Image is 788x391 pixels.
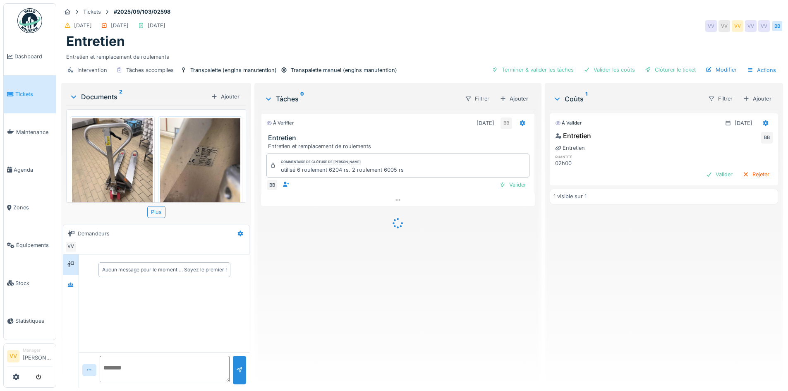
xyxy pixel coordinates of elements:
[126,66,174,74] div: Tâches accomplies
[489,64,577,75] div: Terminer & valider les tâches
[642,64,699,75] div: Clôturer le ticket
[4,38,56,75] a: Dashboard
[17,8,42,33] img: Badge_color-CXgf-gQk.svg
[15,279,53,287] span: Stock
[4,264,56,302] a: Stock
[501,118,512,129] div: BB
[7,347,53,367] a: VV Manager[PERSON_NAME]
[23,347,53,353] div: Manager
[771,20,783,32] div: BB
[585,94,587,104] sup: 1
[15,317,53,325] span: Statistiques
[743,64,780,76] div: Actions
[268,142,531,150] div: Entretien et remplacement de roulements
[739,169,773,180] div: Rejeter
[702,64,740,75] div: Modifier
[477,119,494,127] div: [DATE]
[4,302,56,340] a: Statistiques
[281,166,404,174] div: utilisé 6 roulement 6204 rs. 2 roulement 6005 rs
[553,94,701,104] div: Coûts
[705,20,717,32] div: VV
[72,118,153,225] img: 36atm4v52j0lfpdonkt0rteaho62
[78,230,110,237] div: Demandeurs
[74,22,92,29] div: [DATE]
[555,159,626,167] div: 02h00
[77,66,107,74] div: Intervention
[281,159,361,165] div: Commentaire de clôture de [PERSON_NAME]
[719,20,730,32] div: VV
[761,132,773,144] div: BB
[555,154,626,159] h6: quantité
[580,64,638,75] div: Valider les coûts
[208,91,243,102] div: Ajouter
[147,206,165,218] div: Plus
[266,179,278,191] div: BB
[69,92,208,102] div: Documents
[735,119,752,127] div: [DATE]
[758,20,770,32] div: VV
[268,134,531,142] h3: Entretien
[102,266,227,273] div: Aucun message pour le moment … Soyez le premier !
[266,120,294,127] div: À vérifier
[4,113,56,151] a: Maintenance
[23,347,53,365] li: [PERSON_NAME]
[4,75,56,113] a: Tickets
[14,166,53,174] span: Agenda
[13,204,53,211] span: Zones
[702,169,736,180] div: Valider
[15,90,53,98] span: Tickets
[66,50,778,61] div: Entretien et remplacement de roulements
[190,66,277,74] div: Transpalette (engins manutention)
[4,226,56,264] a: Équipements
[14,53,53,60] span: Dashboard
[704,93,736,105] div: Filtrer
[496,179,529,190] div: Valider
[555,120,582,127] div: À valider
[4,151,56,189] a: Agenda
[555,131,591,141] div: Entretien
[496,93,532,104] div: Ajouter
[461,93,493,105] div: Filtrer
[65,241,77,252] div: VV
[4,189,56,226] a: Zones
[740,93,775,104] div: Ajouter
[745,20,757,32] div: VV
[7,350,19,362] li: VV
[732,20,743,32] div: VV
[66,34,125,49] h1: Entretien
[16,128,53,136] span: Maintenance
[83,8,101,16] div: Tickets
[553,192,587,200] div: 1 visible sur 1
[148,22,165,29] div: [DATE]
[555,144,585,152] div: Entretien
[16,241,53,249] span: Équipements
[111,22,129,29] div: [DATE]
[110,8,174,16] strong: #2025/09/103/02598
[119,92,122,102] sup: 2
[291,66,397,74] div: Transpalette manuel (engins manutention)
[264,94,457,104] div: Tâches
[300,94,304,104] sup: 0
[160,118,241,225] img: 3va2h5q81k6ciuwnxnig0v2eblpx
